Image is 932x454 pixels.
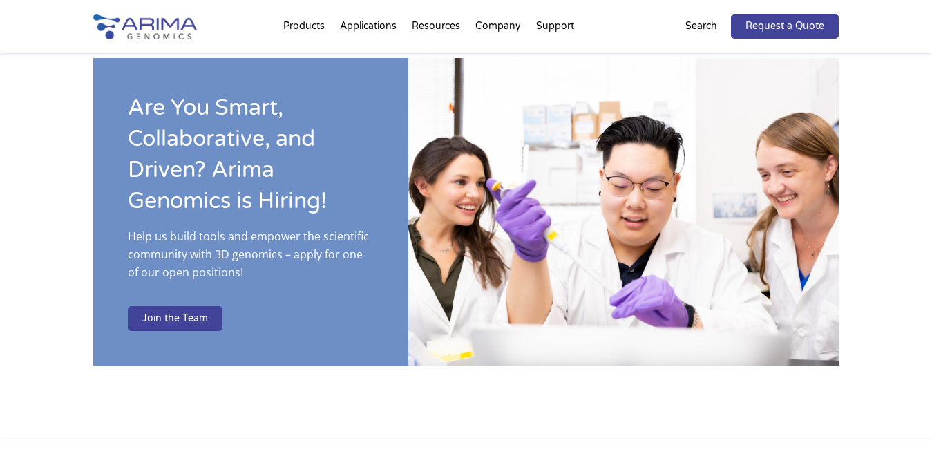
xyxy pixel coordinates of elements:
[128,306,222,331] a: Join the Team
[408,58,839,366] img: IMG_2073.jpg
[685,17,717,35] p: Search
[128,93,374,227] h2: Are You Smart, Collaborative, and Driven? Arima Genomics is Hiring!
[731,14,839,39] a: Request a Quote
[128,227,374,292] p: Help us build tools and empower the scientific community with 3D genomics – apply for one of our ...
[93,14,197,39] img: Arima-Genomics-logo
